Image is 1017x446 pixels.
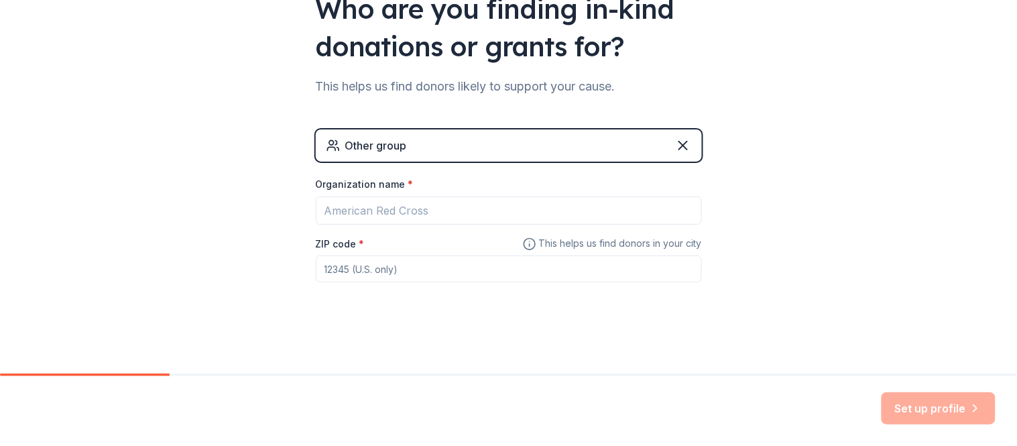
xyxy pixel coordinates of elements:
[316,76,702,97] div: This helps us find donors likely to support your cause.
[316,237,365,251] label: ZIP code
[316,197,702,225] input: American Red Cross
[345,137,407,154] div: Other group
[316,178,414,191] label: Organization name
[316,256,702,282] input: 12345 (U.S. only)
[523,235,702,252] span: This helps us find donors in your city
